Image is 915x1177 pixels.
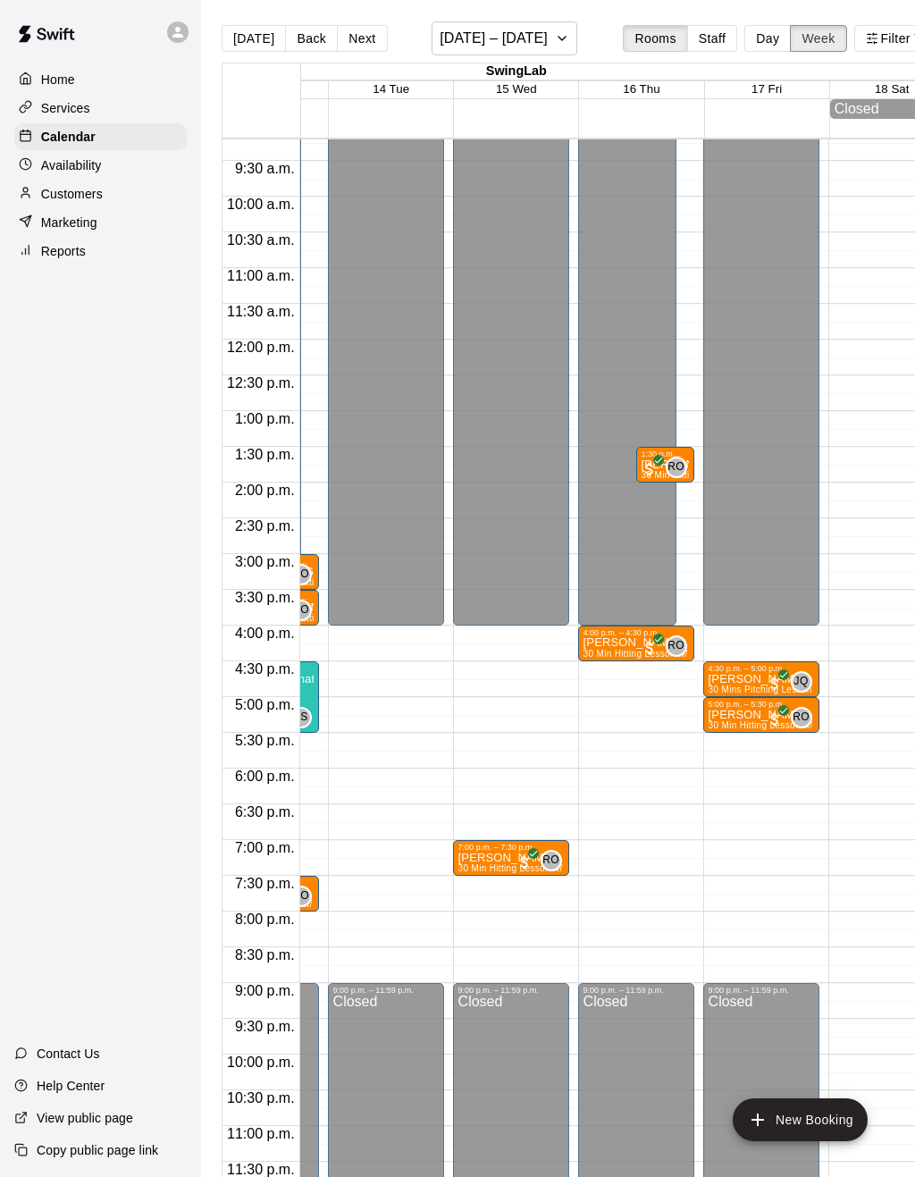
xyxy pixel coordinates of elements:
span: RO [667,458,684,476]
span: All customers have paid [766,710,784,728]
div: 4:30 p.m. – 5:00 p.m. [709,664,814,673]
span: Renny Osuna [298,886,312,907]
span: 10:30 p.m. [222,1090,299,1106]
a: Availability [14,152,187,179]
span: Renny Osuna [298,564,312,585]
span: 2:00 p.m. [231,483,299,498]
span: 30 Min Hitting Lesson w/ Renny [458,863,593,873]
span: 7:30 p.m. [231,876,299,891]
span: 10:00 a.m. [222,197,299,212]
div: 5:00 p.m. – 5:30 p.m. [709,700,814,709]
p: Copy public page link [37,1141,158,1159]
span: JQ [794,673,809,691]
a: Marketing [14,209,187,236]
p: Customers [41,185,103,203]
span: 3:00 p.m. [231,554,299,569]
div: 4:00 p.m. – 4:30 p.m. [583,628,689,637]
p: Help Center [37,1077,105,1095]
span: Jorge Quintero [798,671,812,693]
span: All customers have paid [641,460,659,478]
a: Home [14,66,187,93]
span: 1:30 p.m. [231,447,299,462]
button: 18 Sat [875,82,910,96]
span: 30 Min Hitting Lesson w/ Renny [709,720,844,730]
div: 1:30 p.m. – 2:00 p.m. [642,450,689,458]
span: 8:30 p.m. [231,947,299,963]
a: Reports [14,238,187,265]
p: Home [41,71,75,88]
span: RO [292,601,309,619]
div: Renny Osuna [541,850,562,871]
span: 3:30 p.m. [231,590,299,605]
span: 11:30 p.m. [222,1162,299,1177]
div: 4:30 p.m. – 5:00 p.m.: Luca Lopez [703,661,819,697]
span: Renny Osuna [548,850,562,871]
div: Renny Osuna [290,564,312,585]
span: Renny Osuna [798,707,812,728]
span: RO [292,887,309,905]
span: Renny Osuna [673,457,687,478]
button: 17 Fri [751,82,782,96]
div: Calendar [14,123,187,150]
span: 8:00 p.m. [231,912,299,927]
span: RO [667,637,684,655]
div: 1:30 p.m. – 2:00 p.m.: Noah Trujillo [636,447,694,483]
span: 6:00 p.m. [231,769,299,784]
span: 1:00 p.m. [231,411,299,426]
div: 9:00 p.m. – 11:59 p.m. [583,986,689,995]
span: 12:30 p.m. [222,375,299,391]
a: Services [14,95,187,122]
p: Availability [41,156,102,174]
span: 5:30 p.m. [231,733,299,748]
span: 12:00 p.m. [222,340,299,355]
div: Zach Stevens [290,707,312,728]
a: Customers [14,181,187,207]
button: Next [337,25,387,52]
span: Renny Osuna [673,635,687,657]
span: 10:30 a.m. [222,232,299,248]
span: RO [542,852,559,870]
div: Renny Osuna [290,600,312,621]
button: 14 Tue [373,82,409,96]
button: [DATE] [222,25,286,52]
span: 2:30 p.m. [231,518,299,534]
span: 6:30 p.m. [231,804,299,820]
div: Renny Osuna [666,635,687,657]
span: 7:00 p.m. [231,840,299,855]
span: All customers have paid [516,853,533,871]
span: 5:00 p.m. [231,697,299,712]
button: Back [285,25,338,52]
span: All customers have paid [766,675,784,693]
span: 9:00 p.m. [231,983,299,998]
p: Services [41,99,90,117]
span: 30 Min Hitting Lesson w/ Renny [583,649,718,659]
button: 16 Thu [623,82,659,96]
div: 9:00 p.m. – 11:59 p.m. [333,986,439,995]
button: add [733,1098,868,1141]
span: 10:00 p.m. [222,1055,299,1070]
span: 4:30 p.m. [231,661,299,677]
span: All customers have paid [641,639,659,657]
button: 15 Wed [496,82,537,96]
p: Calendar [41,128,96,146]
button: Rooms [623,25,687,52]
span: 9:30 a.m. [231,161,299,176]
span: ZS [294,709,308,727]
span: 11:00 p.m. [222,1126,299,1141]
span: Zach Stevens [298,707,312,728]
p: Contact Us [37,1045,100,1063]
button: Day [744,25,791,52]
p: Reports [41,242,86,260]
button: Staff [687,25,738,52]
span: 30 Mins Pitching Lesson w/ [PERSON_NAME] [709,685,905,694]
p: View public page [37,1109,133,1127]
